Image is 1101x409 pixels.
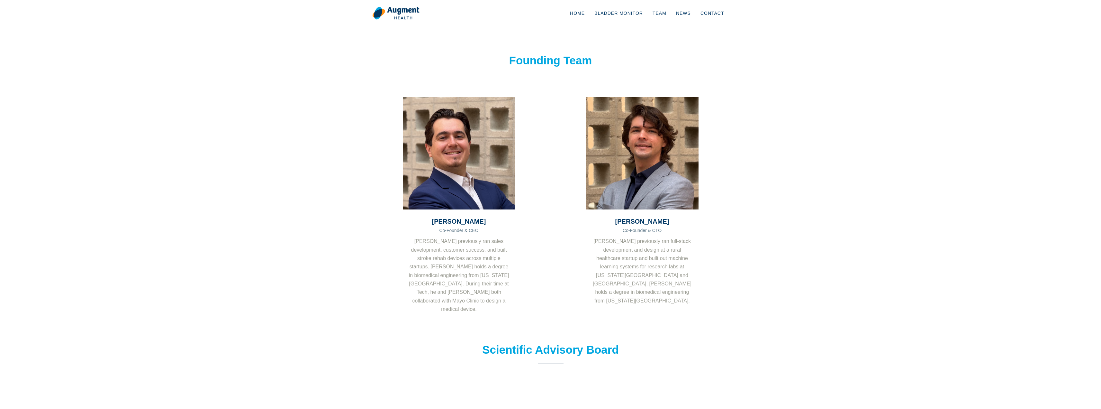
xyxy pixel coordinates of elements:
[464,54,637,67] h2: Founding Team
[623,228,662,233] span: Co-Founder & CTO
[565,3,590,24] a: Home
[648,3,671,24] a: Team
[439,228,478,233] span: Co-Founder & CEO
[586,218,699,225] h3: [PERSON_NAME]
[372,6,420,20] img: logo
[590,3,648,24] a: Bladder Monitor
[586,237,699,305] p: [PERSON_NAME] previously ran full-stack development and design at a rural healthcare startup and ...
[403,218,515,225] h3: [PERSON_NAME]
[696,3,729,24] a: Contact
[586,97,699,209] img: Stephen Kalinsky Headshot
[671,3,696,24] a: News
[464,343,637,357] h2: Scientific Advisory Board
[403,237,515,314] p: [PERSON_NAME] previously ran sales development, customer success, and built stroke rehab devices ...
[403,97,515,209] img: Jared Meyers Headshot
